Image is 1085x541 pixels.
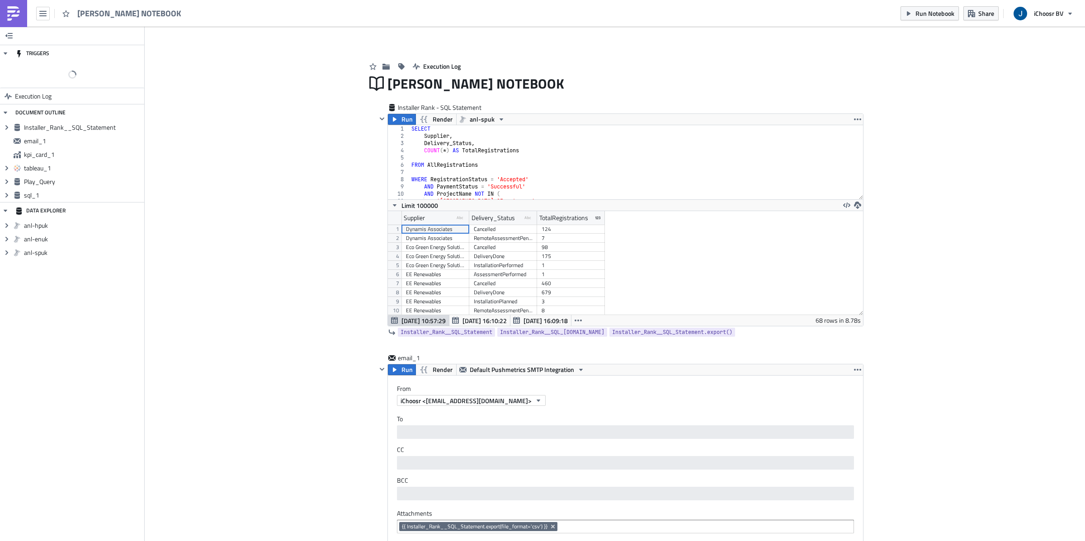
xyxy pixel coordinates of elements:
div: 7 [388,169,410,176]
button: iChoosr <[EMAIL_ADDRESS][DOMAIN_NAME]> [397,395,546,406]
div: 1 [542,261,600,270]
div: DeliveryDone [474,252,533,261]
span: Play_Query [24,178,142,186]
span: [PERSON_NAME] NOTEBOOK [77,8,182,19]
span: anl-enuk [24,235,142,243]
div: Eco Green Energy Solutions [406,243,465,252]
div: Cancelled [474,279,533,288]
img: Avatar [1013,6,1028,21]
span: {{ Installer_Rank__SQL_Statement.export(file_format='csv') }} [402,523,547,530]
span: Share [978,9,994,18]
div: EE Renewables [406,279,465,288]
div: 460 [542,279,600,288]
button: Render [415,364,457,375]
div: EE Renewables [406,288,465,297]
a: Installer_Rank__SQL_Statement [398,328,495,337]
button: Hide content [377,113,387,124]
div: Cancelled [474,225,533,234]
button: Run [388,364,416,375]
img: PushMetrics [6,6,21,21]
div: EE Renewables [406,270,465,279]
div: 98 [542,243,600,252]
div: Delivery_Status [472,211,515,225]
div: 6 [388,161,410,169]
label: From [397,385,863,393]
span: iChoosr <[EMAIL_ADDRESS][DOMAIN_NAME]> [401,396,532,405]
span: Installer_Rank__SQL_Statement [24,123,142,132]
div: 4 [388,147,410,154]
div: 3 [388,140,410,147]
div: InstallationPerformed [474,261,533,270]
span: [DATE] 10:57:29 [401,316,446,325]
div: DOCUMENT OUTLINE [15,104,66,121]
span: sql_1 [24,191,142,199]
div: Eco Green Energy Solutions [406,261,465,270]
button: Execution Log [408,59,465,73]
div: 5 [388,154,410,161]
div: 1 [542,270,600,279]
div: Supplier [404,211,425,225]
span: Execution Log [15,88,52,104]
button: Run [388,114,416,125]
div: Cancelled [474,243,533,252]
div: Eco Green Energy Solutions [406,252,465,261]
span: Installer Rank - SQL Statement [398,103,482,112]
span: Installer_Rank__SQL_Statement [401,328,492,337]
div: 679 [542,288,600,297]
div: 8 [388,176,410,183]
span: [DATE] 16:10:22 [462,316,507,325]
span: Installer_Rank__SQL_[DOMAIN_NAME] [500,328,604,337]
label: BCC [397,476,854,485]
button: [DATE] 10:57:29 [388,315,449,326]
span: Run Notebook [915,9,954,18]
button: Render [415,114,457,125]
div: 11 [388,198,410,205]
span: anl-spuk [470,114,495,125]
div: RemoteAssessmentPending [474,306,533,315]
button: Default Pushmetrics SMTP Integration [456,364,588,375]
a: Installer_Rank__SQL_[DOMAIN_NAME] [497,328,607,337]
span: anl-spuk [24,249,142,257]
span: Installer_Rank__SQL_Statement.export() [612,328,732,337]
label: CC [397,446,854,454]
div: Dynamis Associates [406,225,465,234]
div: DeliveryDone [474,288,533,297]
div: TRIGGERS [15,45,49,61]
span: email_1 [398,353,434,362]
div: 1 [388,125,410,132]
span: Render [433,114,453,125]
label: To [397,415,854,423]
button: Share [963,6,999,20]
span: iChoosr BV [1034,9,1063,18]
div: 8 [542,306,600,315]
div: 124 [542,225,600,234]
label: Attachments [397,509,854,517]
div: 3 [542,297,600,306]
button: Hide content [377,364,387,375]
span: [DATE] 16:09:18 [524,316,568,325]
span: anl-hpuk [24,221,142,230]
div: EE Renewables [406,306,465,315]
div: InstallationPlanned [474,297,533,306]
span: tableau_1 [24,164,142,172]
div: Dynamis Associates [406,234,465,243]
span: Run [401,364,413,375]
div: 2 [388,132,410,140]
button: [DATE] 16:10:22 [449,315,510,326]
span: [PERSON_NAME] NOTEBOOK [387,75,565,92]
button: iChoosr BV [1008,4,1078,24]
button: Remove Tag [549,522,557,531]
div: RemoteAssessmentPending [474,234,533,243]
span: Limit 100000 [401,201,438,210]
div: 10 [388,190,410,198]
div: 9 [388,183,410,190]
span: email_1 [24,137,142,145]
button: [DATE] 16:09:18 [510,315,571,326]
span: Render [433,364,453,375]
a: Installer_Rank__SQL_Statement.export() [609,328,735,337]
button: Run Notebook [901,6,959,20]
div: 7 [542,234,600,243]
span: kpi_card_1 [24,151,142,159]
span: Run [401,114,413,125]
div: EE Renewables [406,297,465,306]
